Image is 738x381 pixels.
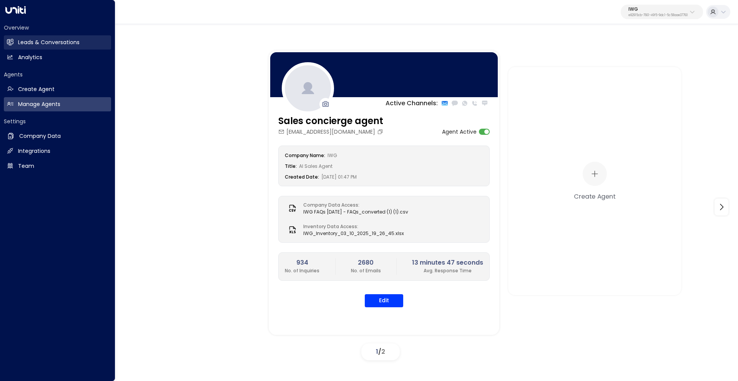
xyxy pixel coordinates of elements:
[303,209,408,215] span: IWG FAQs [DATE] - FAQs_converted (1) (1).csv
[381,347,385,356] span: 2
[4,159,111,173] a: Team
[285,267,319,274] p: No. of Inquiries
[351,258,381,267] h2: 2680
[628,7,688,12] p: IWG
[365,294,403,307] button: Edit
[18,147,50,155] h2: Integrations
[303,223,400,230] label: Inventory Data Access:
[4,97,111,111] a: Manage Agents
[18,162,34,170] h2: Team
[621,5,703,19] button: IWGe92915cb-7661-49f5-9dc1-5c58aae37760
[4,35,111,50] a: Leads & Conversations
[285,258,319,267] h2: 934
[377,129,385,135] button: Copy
[285,174,319,180] label: Created Date:
[412,267,483,274] p: Avg. Response Time
[327,152,337,159] span: IWG
[18,100,60,108] h2: Manage Agents
[4,129,111,143] a: Company Data
[361,343,400,360] div: /
[321,174,357,180] span: [DATE] 01:47 PM
[4,24,111,31] h2: Overview
[4,82,111,96] a: Create Agent
[442,128,477,136] label: Agent Active
[285,163,297,169] label: Title:
[4,118,111,125] h2: Settings
[278,114,385,128] h3: Sales concierge agent
[4,50,111,65] a: Analytics
[18,38,80,46] h2: Leads & Conversations
[4,71,111,78] h2: Agents
[285,152,325,159] label: Company Name:
[303,202,404,209] label: Company Data Access:
[628,14,688,17] p: e92915cb-7661-49f5-9dc1-5c58aae37760
[412,258,483,267] h2: 13 minutes 47 seconds
[574,191,615,200] div: Create Agent
[18,53,42,61] h2: Analytics
[351,267,381,274] p: No. of Emails
[299,163,332,169] span: AI Sales Agent
[278,128,385,136] div: [EMAIL_ADDRESS][DOMAIN_NAME]
[19,132,61,140] h2: Company Data
[376,347,378,356] span: 1
[4,144,111,158] a: Integrations
[303,230,404,237] span: IWG_Inventory_03_10_2025_19_26_45.xlsx
[386,99,438,108] p: Active Channels:
[18,85,55,93] h2: Create Agent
